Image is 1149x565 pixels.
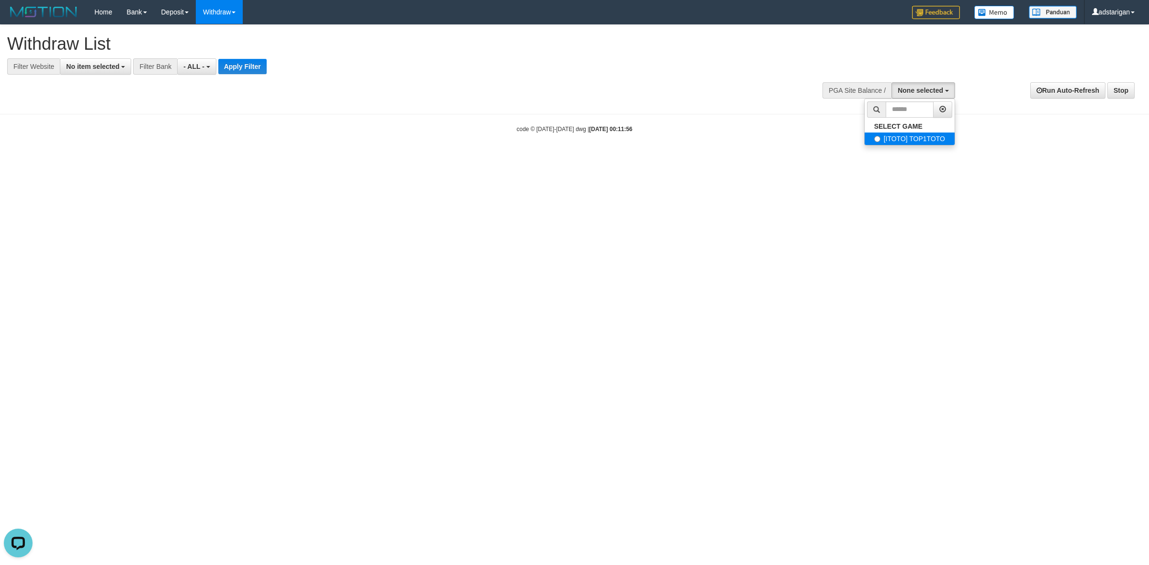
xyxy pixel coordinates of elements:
[1029,6,1077,19] img: panduan.png
[517,126,632,133] small: code © [DATE]-[DATE] dwg |
[1107,82,1135,99] a: Stop
[874,136,880,142] input: [ITOTO] TOP1TOTO
[589,126,632,133] strong: [DATE] 00:11:56
[822,82,891,99] div: PGA Site Balance /
[60,58,131,75] button: No item selected
[898,87,943,94] span: None selected
[865,120,955,133] a: SELECT GAME
[4,4,33,33] button: Open LiveChat chat widget
[133,58,177,75] div: Filter Bank
[1030,82,1105,99] a: Run Auto-Refresh
[874,122,923,130] b: SELECT GAME
[912,6,960,19] img: Feedback.jpg
[891,82,955,99] button: None selected
[865,133,955,145] label: [ITOTO] TOP1TOTO
[218,59,267,74] button: Apply Filter
[177,58,216,75] button: - ALL -
[7,5,80,19] img: MOTION_logo.png
[183,63,204,70] span: - ALL -
[7,34,756,54] h1: Withdraw List
[66,63,119,70] span: No item selected
[974,6,1014,19] img: Button%20Memo.svg
[7,58,60,75] div: Filter Website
